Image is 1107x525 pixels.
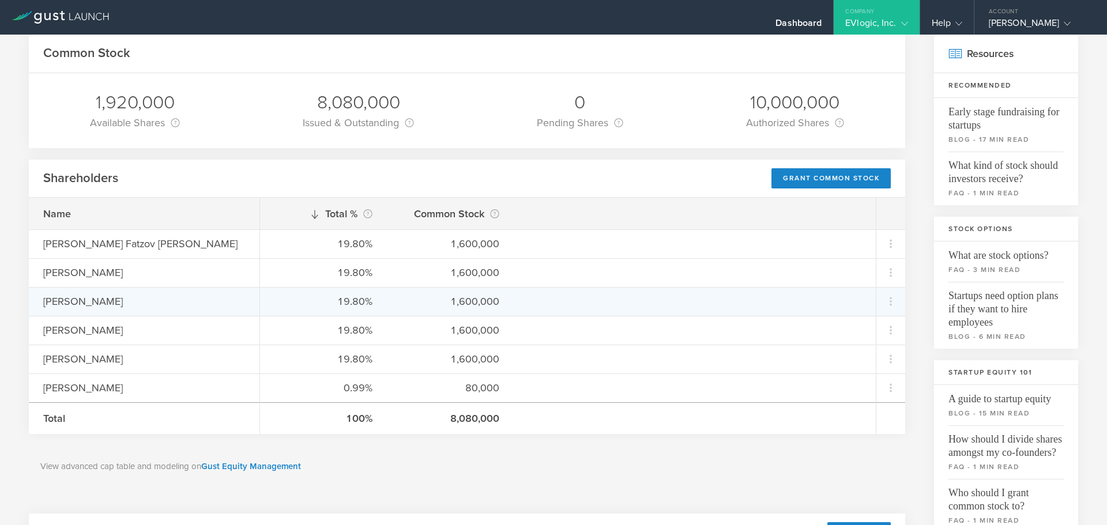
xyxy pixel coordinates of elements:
small: blog - 6 min read [948,331,1064,342]
div: [PERSON_NAME] [43,323,245,338]
small: faq - 3 min read [948,265,1064,275]
div: Common Stock [401,206,499,222]
h2: Resources [934,35,1078,73]
div: 100% [274,411,372,426]
div: 80,000 [401,380,499,395]
a: Gust Equity Management [201,461,301,471]
div: Available Shares [90,115,180,131]
a: Early stage fundraising for startupsblog - 17 min read [934,98,1078,152]
span: Early stage fundraising for startups [948,98,1064,132]
div: 19.80% [274,294,372,309]
h2: Common Stock [43,45,130,62]
div: [PERSON_NAME] [43,352,245,367]
span: Startups need option plans if they want to hire employees [948,282,1064,329]
div: 1,600,000 [401,236,499,251]
div: Help [932,17,962,35]
div: [PERSON_NAME] Fatzov [PERSON_NAME] [43,236,245,251]
div: Authorized Shares [746,115,844,131]
h2: Shareholders [43,170,118,187]
span: A guide to startup equity [948,385,1064,406]
span: What kind of stock should investors receive? [948,152,1064,186]
div: 19.80% [274,323,372,338]
small: faq - 1 min read [948,462,1064,472]
div: 1,920,000 [90,90,180,115]
div: Grant Common Stock [771,168,891,188]
div: [PERSON_NAME] [43,294,245,309]
div: Pending Shares [537,115,623,131]
h3: Stock Options [934,217,1078,241]
a: A guide to startup equityblog - 15 min read [934,385,1078,425]
span: How should I divide shares amongst my co-founders? [948,425,1064,459]
div: Dashboard [775,17,822,35]
a: Startups need option plans if they want to hire employeesblog - 6 min read [934,282,1078,349]
small: blog - 17 min read [948,134,1064,145]
div: 1,600,000 [401,323,499,338]
a: How should I divide shares amongst my co-founders?faq - 1 min read [934,425,1078,479]
div: Total [43,411,245,426]
p: View advanced cap table and modeling on [40,460,894,473]
div: [PERSON_NAME] [989,17,1087,35]
div: 1,600,000 [401,352,499,367]
a: What are stock options?faq - 3 min read [934,241,1078,282]
div: Issued & Outstanding [303,115,414,131]
div: EVlogic, Inc. [845,17,908,35]
div: [PERSON_NAME] [43,265,245,280]
div: 19.80% [274,352,372,367]
div: 19.80% [274,236,372,251]
div: 10,000,000 [746,90,844,115]
small: blog - 15 min read [948,408,1064,418]
span: What are stock options? [948,241,1064,262]
h3: Startup Equity 101 [934,360,1078,385]
div: 1,600,000 [401,265,499,280]
a: What kind of stock should investors receive?faq - 1 min read [934,152,1078,205]
div: 8,080,000 [303,90,414,115]
div: 1,600,000 [401,294,499,309]
small: faq - 1 min read [948,188,1064,198]
div: 0 [537,90,623,115]
span: Who should I grant common stock to? [948,479,1064,513]
div: [PERSON_NAME] [43,380,245,395]
div: Name [43,206,245,221]
div: 0.99% [274,380,372,395]
div: Total % [274,206,372,222]
div: 19.80% [274,265,372,280]
h3: Recommended [934,73,1078,98]
div: 8,080,000 [401,411,499,426]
